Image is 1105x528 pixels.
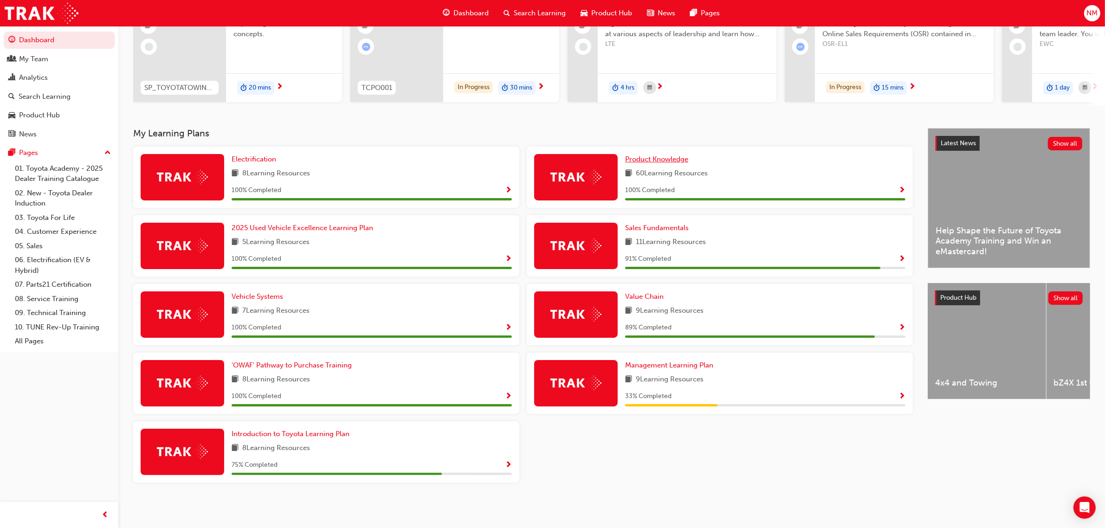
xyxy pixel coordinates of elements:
span: book-icon [625,374,632,386]
span: 4x4 and Towing [935,378,1039,388]
button: Pages [4,144,115,161]
span: next-icon [1092,83,1099,91]
span: 100 % Completed [232,391,281,402]
h3: My Learning Plans [133,128,913,139]
button: Show Progress [898,185,905,196]
img: Trak [157,307,208,322]
span: car-icon [8,111,15,120]
span: Dashboard [453,8,489,19]
span: learningRecordVerb_NONE-icon [579,43,588,51]
a: Product Knowledge [625,154,692,165]
span: guage-icon [8,36,15,45]
span: Show Progress [898,255,905,264]
span: 9 Learning Resources [636,374,704,386]
div: Analytics [19,72,48,83]
img: Trak [157,444,208,459]
button: Show Progress [505,322,512,334]
a: Dashboard [4,32,115,49]
span: 60 Learning Resources [636,168,708,180]
span: Product Hub [591,8,632,19]
span: Show Progress [505,255,512,264]
span: 75 % Completed [232,460,278,470]
span: 91 % Completed [625,254,671,264]
button: Show Progress [505,391,512,402]
button: Show Progress [898,322,905,334]
span: 15 mins [882,83,904,93]
img: Trak [157,170,208,184]
a: Vehicle Systems [232,291,287,302]
span: learningRecordVerb_ATTEMPT-icon [362,43,370,51]
span: 20 mins [249,83,271,93]
span: search-icon [8,93,15,101]
a: 08. Service Training [11,292,115,306]
span: 100 % Completed [625,185,675,196]
span: book-icon [232,374,239,386]
span: NM [1086,8,1098,19]
span: book-icon [232,305,239,317]
span: calendar-icon [1083,82,1087,94]
a: Analytics [4,69,115,86]
span: 100 % Completed [232,322,281,333]
span: learningRecordVerb_NONE-icon [145,43,153,51]
button: Show Progress [898,391,905,402]
span: 9 Learning Resources [636,305,704,317]
span: 89 % Completed [625,322,672,333]
span: 8 Learning Resources [242,443,310,454]
img: Trak [5,3,78,24]
span: pages-icon [690,7,697,19]
span: prev-icon [102,509,109,521]
span: Management Learning Plan [625,361,713,369]
div: News [19,129,37,140]
span: 11 Learning Resources [636,237,706,248]
a: car-iconProduct Hub [573,4,640,23]
a: news-iconNews [640,4,683,23]
a: 07. Parts21 Certification [11,277,115,292]
span: duration-icon [612,82,619,94]
a: 05. Sales [11,239,115,253]
a: News [4,126,115,143]
img: Trak [550,376,601,390]
img: Trak [157,238,208,253]
div: My Team [19,54,48,64]
div: Pages [19,148,38,158]
span: Show Progress [898,393,905,401]
span: up-icon [104,147,111,159]
button: NM [1084,5,1100,21]
a: Management Learning Plan [625,360,717,371]
span: 100 % Completed [232,185,281,196]
button: Show Progress [898,253,905,265]
span: book-icon [232,443,239,454]
a: 04. Customer Experience [11,225,115,239]
a: 'OWAF' Pathway to Purchase Training [232,360,355,371]
span: Show Progress [505,461,512,470]
span: people-icon [8,55,15,64]
a: Value Chain [625,291,667,302]
span: next-icon [909,83,916,91]
a: Latest NewsShow all [936,136,1082,151]
span: book-icon [232,237,239,248]
a: 4x4 and Towing [928,283,1046,399]
a: Introduction to Toyota Learning Plan [232,429,353,439]
div: Product Hub [19,110,60,121]
span: Sales Fundamentals [625,224,689,232]
span: Pages [701,8,720,19]
a: search-iconSearch Learning [496,4,573,23]
a: My Team [4,51,115,68]
span: news-icon [647,7,654,19]
div: In Progress [454,81,493,94]
span: learningRecordVerb_NONE-icon [1014,43,1022,51]
span: 2025 Used Vehicle Excellence Learning Plan [232,224,373,232]
a: 06. Electrification (EV & Hybrid) [11,253,115,277]
span: calendar-icon [647,82,652,94]
span: duration-icon [240,82,247,94]
button: Show all [1048,137,1083,150]
span: Show Progress [505,393,512,401]
span: Show Progress [505,324,512,332]
a: Search Learning [4,88,115,105]
span: News [658,8,675,19]
span: learningRecordVerb_ATTEMPT-icon [796,43,805,51]
button: Show Progress [505,185,512,196]
img: Trak [550,170,601,184]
